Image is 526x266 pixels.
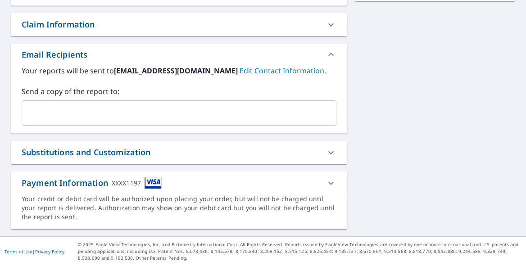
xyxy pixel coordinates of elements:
[22,194,336,221] div: Your credit or debit card will be authorized upon placing your order, but will not be charged unt...
[22,18,95,31] div: Claim Information
[240,66,326,76] a: EditContactInfo
[11,171,347,194] div: Payment InformationXXXX1197cardImage
[22,65,336,76] label: Your reports will be sent to
[145,177,162,189] img: cardImage
[22,146,151,158] div: Substitutions and Customization
[114,66,240,76] b: [EMAIL_ADDRESS][DOMAIN_NAME]
[35,248,64,255] a: Privacy Policy
[78,241,521,261] p: © 2025 Eagle View Technologies, Inc. and Pictometry International Corp. All Rights Reserved. Repo...
[11,141,347,164] div: Substitutions and Customization
[5,248,32,255] a: Terms of Use
[22,49,87,61] div: Email Recipients
[5,249,64,254] p: |
[22,177,162,189] div: Payment Information
[11,44,347,65] div: Email Recipients
[11,13,347,36] div: Claim Information
[22,86,336,97] label: Send a copy of the report to:
[112,177,141,189] div: XXXX1197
